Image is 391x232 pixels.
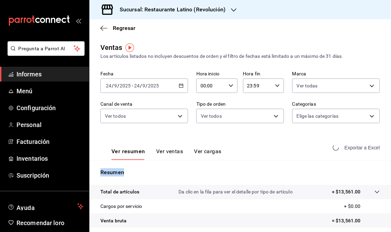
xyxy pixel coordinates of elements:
[100,71,114,77] font: Fecha
[8,41,85,56] button: Pregunta a Parrot AI
[100,203,142,209] font: Cargos por servicio
[111,148,221,160] div: pestañas de navegación
[17,138,50,145] font: Facturación
[17,204,35,211] font: Ayuda
[132,83,133,88] font: -
[120,6,226,13] font: Sucursal: Restaurante Latino (Revolución)
[179,189,293,194] font: Da clic en la fila para ver el detalle por tipo de artículo
[146,83,148,88] font: /
[5,50,85,57] a: Pregunta a Parrot AI
[17,121,42,128] font: Personal
[100,25,135,31] button: Regresar
[292,71,306,77] font: Marca
[196,71,219,77] font: Hora inicio
[76,18,81,23] button: abrir_cajón_menú
[100,102,133,107] font: Canal de venta
[19,46,65,51] font: Pregunta a Parrot AI
[194,148,222,155] font: Ver cargas
[112,83,114,88] font: /
[344,203,361,209] font: + $0.00
[201,113,222,119] font: Ver todos
[117,83,119,88] font: /
[113,25,135,31] font: Regresar
[105,113,126,119] font: Ver todos
[196,102,226,107] font: Tipo de orden
[106,83,112,88] input: --
[100,169,124,176] font: Resumen
[100,218,127,223] font: Venta bruta
[17,155,48,162] font: Inventarios
[332,218,361,223] font: = $13,561.00
[134,83,140,88] input: --
[100,189,139,194] font: Total de artículos
[17,71,42,78] font: Informes
[111,148,145,155] font: Ver resumen
[119,83,131,88] input: ----
[142,83,146,88] input: --
[292,102,316,107] font: Categorías
[332,189,361,194] font: + $13,561.00
[140,83,142,88] font: /
[17,219,64,226] font: Recomendar loro
[156,148,183,155] font: Ver ventas
[148,83,160,88] input: ----
[100,53,343,59] font: Los artículos listados no incluyen descuentos de orden y el filtro de fechas está limitado a un m...
[17,87,33,95] font: Menú
[17,172,49,179] font: Suscripción
[297,83,318,88] font: Ver todas
[17,104,56,112] font: Configuración
[100,43,122,52] font: Ventas
[114,83,117,88] input: --
[243,71,261,77] font: Hora fin
[126,43,134,52] img: Marcador de información sobre herramientas
[297,113,339,119] font: Elige las categorías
